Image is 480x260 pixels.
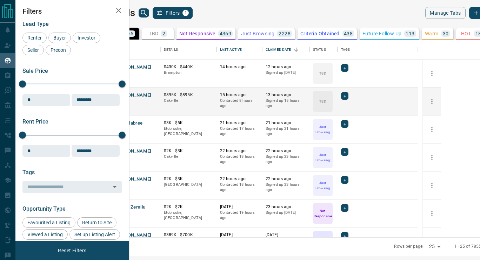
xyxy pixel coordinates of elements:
[22,68,48,74] span: Sale Price
[266,148,306,154] p: 22 hours ago
[266,70,306,76] p: Signed up [DATE]
[220,126,259,137] p: Contacted 17 hours ago
[164,64,213,70] p: $430K - $440K
[266,182,306,193] p: Signed up 23 hours ago
[338,40,418,59] div: Tags
[266,126,306,137] p: Signed up 21 hours ago
[314,124,332,135] p: Just Browsing
[162,31,165,36] p: 2
[319,71,326,76] p: TBD
[341,204,348,212] div: +
[149,31,158,36] p: TBD
[341,92,348,100] div: +
[22,118,48,125] span: Rent Price
[241,31,274,36] p: Just Browsing
[426,241,443,252] div: 25
[164,98,213,104] p: Oakville
[427,152,437,163] button: more
[111,40,160,59] div: Name
[291,45,301,55] button: Sort
[22,33,47,43] div: Renter
[22,21,49,27] span: Lead Type
[266,232,306,238] p: [DATE]
[266,92,306,98] p: 13 hours ago
[344,204,346,211] span: +
[266,154,306,165] p: Signed up 23 hours ago
[220,40,242,59] div: Last Active
[164,126,213,137] p: Etobicoke, [GEOGRAPHIC_DATA]
[427,68,437,79] button: more
[314,180,332,191] p: Just Browsing
[425,7,465,19] button: Manage Tabs
[427,180,437,191] button: more
[48,33,71,43] div: Buyer
[216,40,262,59] div: Last Active
[220,154,259,165] p: Contacted 18 hours ago
[115,64,152,71] button: [PERSON_NAME]
[25,220,73,225] span: Favourited a Listing
[69,229,120,240] div: Set up Listing Alert
[25,47,41,53] span: Seller
[266,40,291,59] div: Claimed Date
[164,70,213,76] p: Brampton
[77,217,116,228] div: Return to Site
[266,120,306,126] p: 21 hours ago
[220,31,232,36] p: 4369
[266,204,306,210] p: 23 hours ago
[220,232,259,238] p: [DATE]
[46,45,71,55] div: Precon
[344,148,346,155] span: +
[179,31,215,36] p: Not Responsive
[362,31,401,36] p: Future Follow Up
[341,148,348,156] div: +
[341,64,348,72] div: +
[314,208,332,219] p: Not Responsive
[115,92,152,99] button: [PERSON_NAME]
[341,120,348,128] div: +
[22,229,68,240] div: Viewed a Listing
[313,40,326,59] div: Status
[220,98,259,109] p: Contacted 8 hours ago
[266,176,306,182] p: 22 hours ago
[115,232,152,239] button: [PERSON_NAME]
[22,217,75,228] div: Favourited a Listing
[427,236,437,247] button: more
[80,220,114,225] span: Return to Site
[72,232,118,237] span: Set up Listing Alert
[115,176,152,183] button: [PERSON_NAME]
[164,92,213,98] p: $895K - $895K
[344,92,346,99] span: +
[164,154,213,160] p: Oakville
[115,148,152,155] button: [PERSON_NAME]
[344,232,346,239] span: +
[314,152,332,163] p: Just Browsing
[25,35,44,41] span: Renter
[220,182,259,193] p: Contacted 18 hours ago
[110,182,120,192] button: Open
[425,31,439,36] p: Warm
[220,210,259,221] p: Contacted 19 hours ago
[164,40,178,59] div: Details
[153,7,193,19] button: Filters1
[75,35,98,41] span: Investor
[344,176,346,183] span: +
[344,120,346,127] span: +
[427,208,437,219] button: more
[427,124,437,135] button: more
[164,182,213,188] p: [GEOGRAPHIC_DATA]
[461,31,471,36] p: HOT
[427,96,437,107] button: more
[319,99,326,104] p: TBD
[220,148,259,154] p: 22 hours ago
[48,47,68,53] span: Precon
[341,176,348,184] div: +
[266,210,306,216] p: Signed up [DATE]
[22,7,122,15] h2: Filters
[443,31,449,36] p: 30
[220,176,259,182] p: 22 hours ago
[344,64,346,71] span: +
[344,31,353,36] p: 438
[51,35,68,41] span: Buyer
[279,31,291,36] p: 2228
[300,31,340,36] p: Criteria Obtained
